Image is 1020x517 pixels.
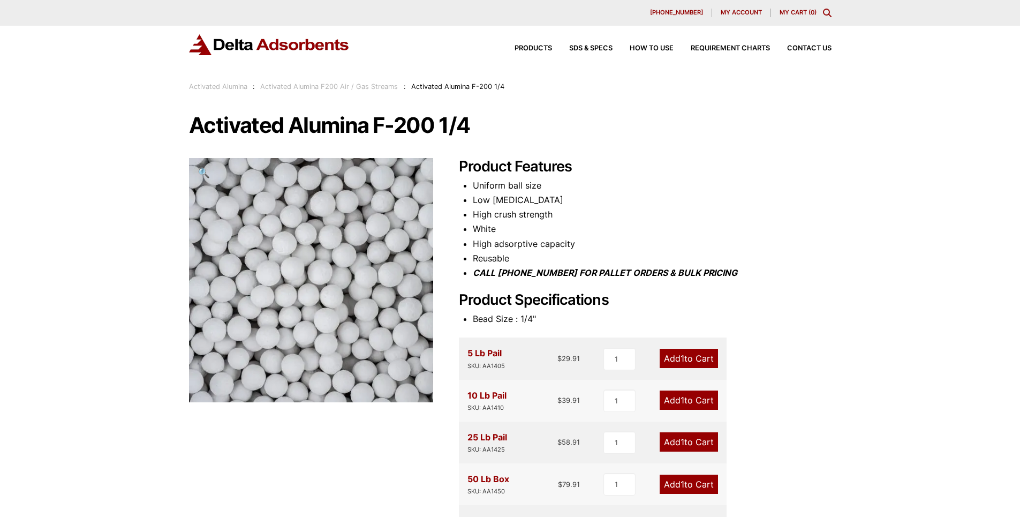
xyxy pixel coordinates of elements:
bdi: 79.91 [558,480,580,489]
h2: Product Specifications [459,291,832,309]
a: How to Use [613,45,674,52]
span: Requirement Charts [691,45,770,52]
span: Activated Alumina F-200 1/4 [411,83,504,91]
div: 25 Lb Pail [467,430,507,455]
a: My account [712,9,771,17]
span: 1 [681,395,684,406]
span: : [404,83,406,91]
span: 0 [811,9,814,16]
div: 10 Lb Pail [467,388,507,413]
a: Add1to Cart [660,432,718,452]
span: My account [721,10,762,16]
i: CALL [PHONE_NUMBER] FOR PALLET ORDERS & BULK PRICING [473,267,737,278]
span: $ [557,396,562,404]
div: SKU: AA1425 [467,445,507,455]
bdi: 58.91 [557,438,580,446]
li: High adsorptive capacity [473,237,832,251]
div: SKU: AA1410 [467,403,507,413]
bdi: 29.91 [557,354,580,363]
a: Add1to Cart [660,391,718,410]
span: Contact Us [787,45,832,52]
h2: Product Features [459,158,832,176]
span: [PHONE_NUMBER] [650,10,703,16]
span: 1 [681,479,684,490]
span: 1 [681,437,684,447]
div: 50 Lb Box [467,472,509,497]
a: My Cart (0) [780,9,817,16]
div: SKU: AA1405 [467,361,505,371]
h1: Activated Alumina F-200 1/4 [189,114,832,137]
span: $ [557,354,562,363]
div: 5 Lb Pail [467,346,505,371]
a: Products [497,45,552,52]
li: Uniform ball size [473,178,832,193]
li: Reusable [473,251,832,266]
a: Requirement Charts [674,45,770,52]
div: SKU: AA1450 [467,486,509,497]
span: SDS & SPECS [569,45,613,52]
a: View full-screen image gallery [189,158,218,188]
li: White [473,222,832,236]
a: Activated Alumina [189,83,247,91]
a: [PHONE_NUMBER] [641,9,712,17]
bdi: 39.91 [557,396,580,404]
a: Add1to Cart [660,475,718,494]
span: 1 [681,353,684,364]
img: Delta Adsorbents [189,34,350,55]
a: Contact Us [770,45,832,52]
a: SDS & SPECS [552,45,613,52]
li: Low [MEDICAL_DATA] [473,193,832,207]
span: $ [558,480,562,489]
span: $ [557,438,562,446]
span: 🔍 [198,167,210,178]
span: : [253,83,255,91]
li: Bead Size : 1/4" [473,312,832,326]
li: High crush strength [473,207,832,222]
a: Add1to Cart [660,349,718,368]
a: Activated Alumina F200 Air / Gas Streams [260,83,398,91]
span: How to Use [630,45,674,52]
div: Toggle Modal Content [823,9,832,17]
span: Products [515,45,552,52]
